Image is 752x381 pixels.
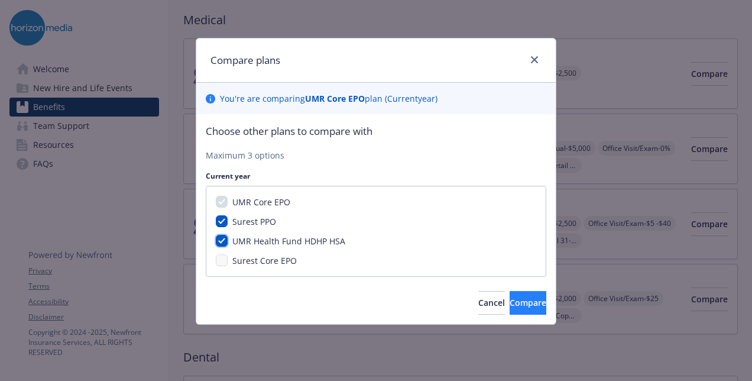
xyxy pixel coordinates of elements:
span: Compare [510,297,546,308]
button: Compare [510,291,546,315]
p: Current year [206,171,546,181]
p: You ' re are comparing plan ( Current year) [220,92,437,105]
button: Cancel [478,291,505,315]
b: UMR Core EPO [305,93,365,104]
span: UMR Health Fund HDHP HSA [232,235,345,247]
span: Surest PPO [232,216,276,227]
span: UMR Core EPO [232,196,290,208]
span: Surest Core EPO [232,255,297,266]
span: Cancel [478,297,505,308]
h1: Compare plans [210,53,280,68]
a: close [527,53,542,67]
p: Choose other plans to compare with [206,124,546,139]
p: Maximum 3 options [206,149,546,162]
